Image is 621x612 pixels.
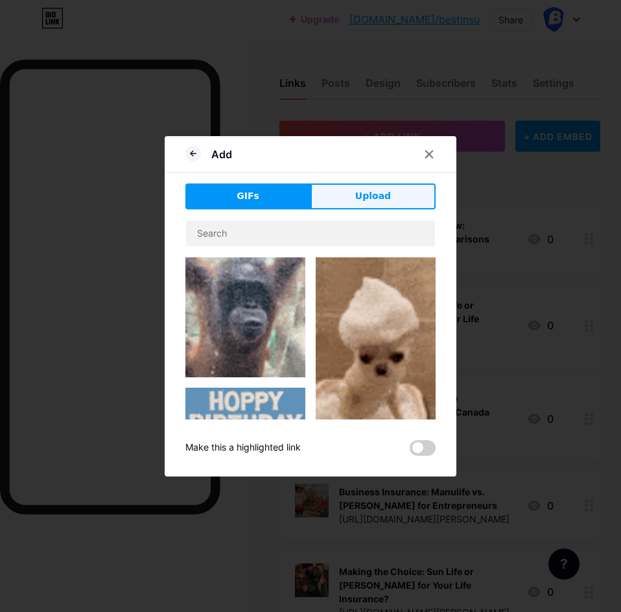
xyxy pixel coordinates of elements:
img: Gihpy [316,257,436,471]
img: Gihpy [185,388,305,508]
div: Make this a highlighted link [185,440,301,456]
div: Add [211,147,232,162]
span: Upload [355,189,391,203]
button: Upload [310,183,436,209]
button: GIFs [185,183,310,209]
img: Gihpy [185,257,305,377]
span: GIFs [237,189,259,203]
input: Search [186,220,435,246]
